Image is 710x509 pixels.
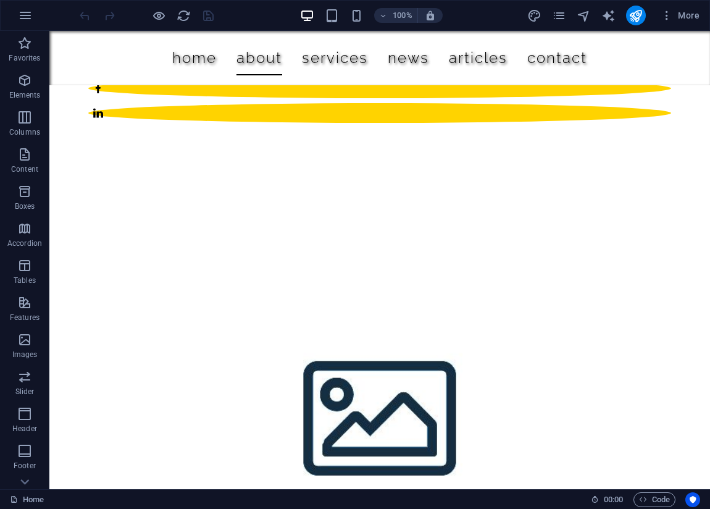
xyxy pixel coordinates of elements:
[656,6,704,25] button: More
[604,492,623,507] span: 00 00
[11,164,38,174] p: Content
[527,8,542,23] button: design
[10,492,44,507] a: Click to cancel selection. Double-click to open Pages
[39,7,622,22] div: 1/3
[9,53,40,63] p: Favorites
[12,424,37,434] p: Header
[10,313,40,322] p: Features
[151,8,166,23] button: Click here to leave preview mode and continue editing
[12,350,38,360] p: Images
[633,492,675,507] button: Code
[601,9,616,23] i: AI Writer
[9,127,40,137] p: Columns
[425,10,436,21] i: On resize automatically adjust zoom level to fit chosen device.
[374,8,418,23] button: 100%
[14,276,36,285] p: Tables
[552,9,566,23] i: Pages (Ctrl+Alt+S)
[626,6,646,25] button: publish
[15,387,35,397] p: Slider
[629,9,643,23] i: Publish
[601,8,616,23] button: text_generator
[552,8,567,23] button: pages
[14,461,36,471] p: Footer
[612,495,614,504] span: :
[177,9,191,23] i: Reload page
[661,9,700,22] span: More
[7,238,42,248] p: Accordion
[15,201,35,211] p: Boxes
[685,492,700,507] button: Usercentrics
[9,90,41,100] p: Elements
[639,492,670,507] span: Code
[577,9,591,23] i: Navigator
[176,8,191,23] button: reload
[393,8,412,23] h6: 100%
[577,8,591,23] button: navigator
[527,9,541,23] i: Design (Ctrl+Alt+Y)
[591,492,624,507] h6: Session time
